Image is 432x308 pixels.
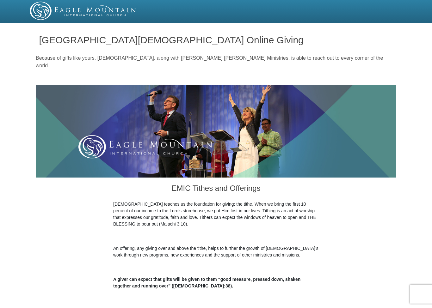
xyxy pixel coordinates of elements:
[113,277,300,288] b: A giver can expect that gifts will be given to them “good measure, pressed down, shaken together ...
[113,201,319,227] p: [DEMOGRAPHIC_DATA] teaches us the foundation for giving: the tithe. When we bring the first 10 pe...
[36,54,396,69] p: Because of gifts like yours, [DEMOGRAPHIC_DATA], along with [PERSON_NAME] [PERSON_NAME] Ministrie...
[113,178,319,201] h3: EMIC Tithes and Offerings
[39,35,393,45] h1: [GEOGRAPHIC_DATA][DEMOGRAPHIC_DATA] Online Giving
[30,2,137,20] img: EMIC
[113,245,319,258] p: An offering, any giving over and above the tithe, helps to further the growth of [DEMOGRAPHIC_DAT...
